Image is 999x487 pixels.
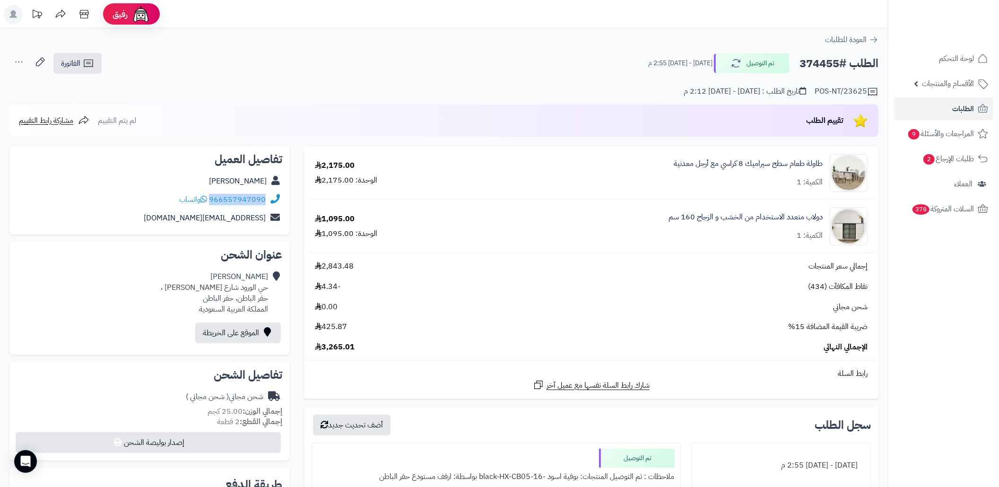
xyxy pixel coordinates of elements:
a: تحديثات المنصة [25,5,49,26]
span: العودة للطلبات [825,34,867,45]
img: 1753346813-1-90x90.jpg [830,208,867,245]
span: -4.34 [315,281,340,292]
span: لوحة التحكم [939,52,974,65]
div: الوحدة: 2,175.00 [315,175,377,186]
div: 1,095.00 [315,214,355,225]
a: الفاتورة [53,53,102,74]
span: الطلبات [952,102,974,115]
a: الطلبات [894,97,993,120]
div: الكمية: 1 [797,177,823,188]
span: تقييم الطلب [806,115,843,126]
span: الأقسام والمنتجات [922,77,974,90]
span: 0.00 [315,302,338,313]
div: تم التوصيل [599,449,675,468]
span: ضريبة القيمة المضافة 15% [788,322,868,332]
a: لوحة التحكم [894,47,993,70]
span: مشاركة رابط التقييم [19,115,73,126]
span: شحن مجاني [833,302,868,313]
a: شارك رابط السلة نفسها مع عميل آخر [533,379,650,391]
div: Open Intercom Messenger [14,450,37,473]
span: نقاط المكافآت (434) [808,281,868,292]
h2: الطلب #374455 [799,54,878,73]
span: رفيق [113,9,128,20]
a: الموقع على الخريطة [195,322,281,343]
a: العودة للطلبات [825,34,878,45]
span: العملاء [954,177,973,191]
div: 2,175.00 [315,160,355,171]
span: لم يتم التقييم [98,115,136,126]
h3: سجل الطلب [815,419,871,431]
span: 2,843.48 [315,261,354,272]
h2: عنوان الشحن [17,249,282,261]
a: مشاركة رابط التقييم [19,115,89,126]
a: [PERSON_NAME] [209,175,267,187]
small: 25.00 كجم [208,406,282,417]
span: 9 [908,129,920,139]
div: شحن مجاني [186,391,263,402]
a: المراجعات والأسئلة9 [894,122,993,145]
a: طلبات الإرجاع2 [894,148,993,170]
button: تم التوصيل [714,53,790,73]
span: 3,265.01 [315,342,355,353]
span: طلبات الإرجاع [922,152,974,165]
img: ai-face.png [131,5,150,24]
span: 2 [923,154,935,165]
img: 1751806280-1-90x90.jpg [830,154,867,192]
span: شارك رابط السلة نفسها مع عميل آخر [547,380,650,391]
h2: تفاصيل العميل [17,154,282,165]
div: [PERSON_NAME] حي الورود شارع [PERSON_NAME] ، حفر الباطن، حفر الباطن المملكة العربية السعودية [161,271,268,314]
div: تاريخ الطلب : [DATE] - [DATE] 2:12 م [684,86,806,97]
span: 378 [912,204,930,215]
a: [EMAIL_ADDRESS][DOMAIN_NAME] [144,212,266,224]
small: 2 قطعة [217,416,282,427]
a: طاولة طعام سطح سيراميك 8 كراسي مع أرجل معدنية [674,158,823,169]
a: دولاب متعدد الاستخدام من الخشب و الزجاج 160 سم [669,212,823,223]
span: الإجمالي النهائي [824,342,868,353]
a: 966557947090 [209,194,266,205]
span: الفاتورة [61,58,80,69]
span: ( شحن مجاني ) [186,391,229,402]
a: العملاء [894,173,993,195]
button: أضف تحديث جديد [313,415,391,435]
span: إجمالي سعر المنتجات [808,261,868,272]
a: السلات المتروكة378 [894,198,993,220]
span: المراجعات والأسئلة [907,127,974,140]
h2: تفاصيل الشحن [17,369,282,381]
strong: إجمالي الوزن: [243,406,282,417]
div: الكمية: 1 [797,230,823,241]
a: واتساب [179,194,207,205]
small: [DATE] - [DATE] 2:55 م [648,59,712,68]
div: رابط السلة [308,368,875,379]
div: [DATE] - [DATE] 2:55 م [698,456,865,475]
button: إصدار بوليصة الشحن [16,432,281,453]
span: 425.87 [315,322,347,332]
div: ملاحظات : تم التوصيل المنتجات: بوفية اسود -black-HX-CB05-16 بواسطة: ارفف مستودع حفر الباطن [318,468,675,486]
div: POS-NT/23625 [815,86,878,97]
div: الوحدة: 1,095.00 [315,228,377,239]
strong: إجمالي القطع: [240,416,282,427]
span: السلات المتروكة [912,202,974,216]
